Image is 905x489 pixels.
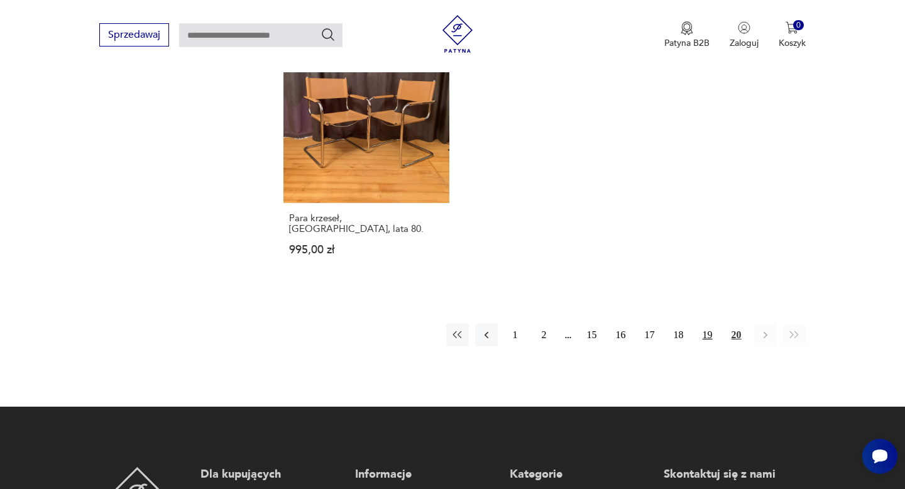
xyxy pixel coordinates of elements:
button: Zaloguj [730,21,759,49]
button: 16 [610,324,632,346]
a: Ikona medaluPatyna B2B [664,21,710,49]
iframe: Smartsupp widget button [862,439,897,474]
p: Patyna B2B [664,37,710,49]
button: 1 [504,324,527,346]
p: Informacje [355,467,497,482]
p: Dla kupujących [200,467,343,482]
button: 20 [725,324,748,346]
button: Szukaj [321,27,336,42]
img: Ikona koszyka [786,21,798,34]
button: 19 [696,324,719,346]
button: 2 [533,324,556,346]
button: 15 [581,324,603,346]
button: Sprzedawaj [99,23,169,47]
p: 995,00 zł [289,245,443,255]
a: Produkt wyprzedanyPara krzeseł, Włochy, lata 80.Para krzeseł, [GEOGRAPHIC_DATA], lata 80.995,00 zł [283,38,449,280]
img: Patyna - sklep z meblami i dekoracjami vintage [439,15,476,53]
a: Sprzedawaj [99,31,169,40]
button: 18 [667,324,690,346]
p: Zaloguj [730,37,759,49]
p: Koszyk [779,37,806,49]
h3: Para krzeseł, [GEOGRAPHIC_DATA], lata 80. [289,213,443,234]
button: 17 [639,324,661,346]
p: Kategorie [510,467,652,482]
button: 0Koszyk [779,21,806,49]
p: Skontaktuj się z nami [664,467,806,482]
div: 0 [793,20,804,31]
img: Ikona medalu [681,21,693,35]
button: Patyna B2B [664,21,710,49]
img: Ikonka użytkownika [738,21,750,34]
